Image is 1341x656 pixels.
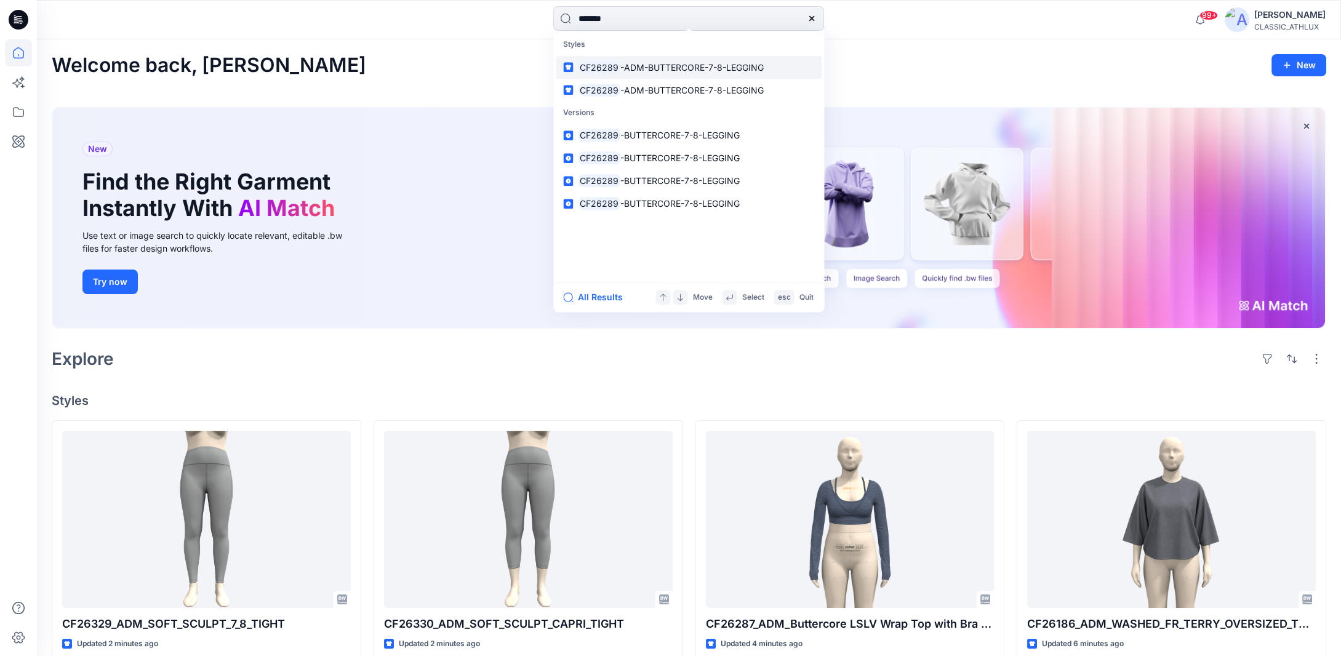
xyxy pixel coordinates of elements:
[1027,615,1316,633] p: CF26186_ADM_WASHED_FR_TERRY_OVERSIZED_TEE [DATE]
[620,62,764,73] span: -ADM-BUTTERCORE-7-8-LEGGING
[1027,431,1316,608] a: CF26186_ADM_WASHED_FR_TERRY_OVERSIZED_TEE 12OCT25
[620,175,740,186] span: -BUTTERCORE-7-8-LEGGING
[62,431,351,608] a: CF26329_ADM_SOFT_SCULPT_7_8_TIGHT
[62,615,351,633] p: CF26329_ADM_SOFT_SCULPT_7_8_TIGHT
[82,169,341,222] h1: Find the Right Garment Instantly With
[1199,10,1218,20] span: 99+
[620,153,740,163] span: -BUTTERCORE-7-8-LEGGING
[578,151,620,166] mark: CF26289
[88,142,107,156] span: New
[52,54,366,77] h2: Welcome back, [PERSON_NAME]
[578,83,620,97] mark: CF26289
[721,638,803,650] p: Updated 4 minutes ago
[556,79,822,102] a: CF26289-ADM-BUTTERCORE-7-8-LEGGING
[82,229,359,255] div: Use text or image search to quickly locate relevant, editable .bw files for faster design workflows.
[706,431,995,608] a: CF26287_ADM_Buttercore LSLV Wrap Top with Bra 15OCT25
[556,192,822,215] a: CF26289-BUTTERCORE-7-8-LEGGING
[399,638,480,650] p: Updated 2 minutes ago
[799,291,813,304] p: Quit
[692,291,712,304] p: Move
[556,146,822,169] a: CF26289-BUTTERCORE-7-8-LEGGING
[742,291,764,304] p: Select
[578,174,620,188] mark: CF26289
[1254,22,1326,31] div: CLASSIC_ATHLUX
[82,270,138,294] button: Try now
[556,124,822,146] a: CF26289-BUTTERCORE-7-8-LEGGING
[556,33,822,56] p: Styles
[578,197,620,211] mark: CF26289
[1042,638,1124,650] p: Updated 6 minutes ago
[620,198,740,209] span: -BUTTERCORE-7-8-LEGGING
[52,393,1326,408] h4: Styles
[578,60,620,74] mark: CF26289
[620,130,740,140] span: -BUTTERCORE-7-8-LEGGING
[52,349,114,369] h2: Explore
[578,129,620,143] mark: CF26289
[556,169,822,192] a: CF26289-BUTTERCORE-7-8-LEGGING
[620,85,764,95] span: -ADM-BUTTERCORE-7-8-LEGGING
[1225,7,1249,32] img: avatar
[384,615,673,633] p: CF26330_ADM_SOFT_SCULPT_CAPRI_TIGHT
[556,56,822,79] a: CF26289-ADM-BUTTERCORE-7-8-LEGGING
[563,290,631,305] button: All Results
[777,291,790,304] p: esc
[384,431,673,608] a: CF26330_ADM_SOFT_SCULPT_CAPRI_TIGHT
[706,615,995,633] p: CF26287_ADM_Buttercore LSLV Wrap Top with Bra [DATE]
[77,638,158,650] p: Updated 2 minutes ago
[238,194,335,222] span: AI Match
[556,102,822,124] p: Versions
[1254,7,1326,22] div: [PERSON_NAME]
[1271,54,1326,76] button: New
